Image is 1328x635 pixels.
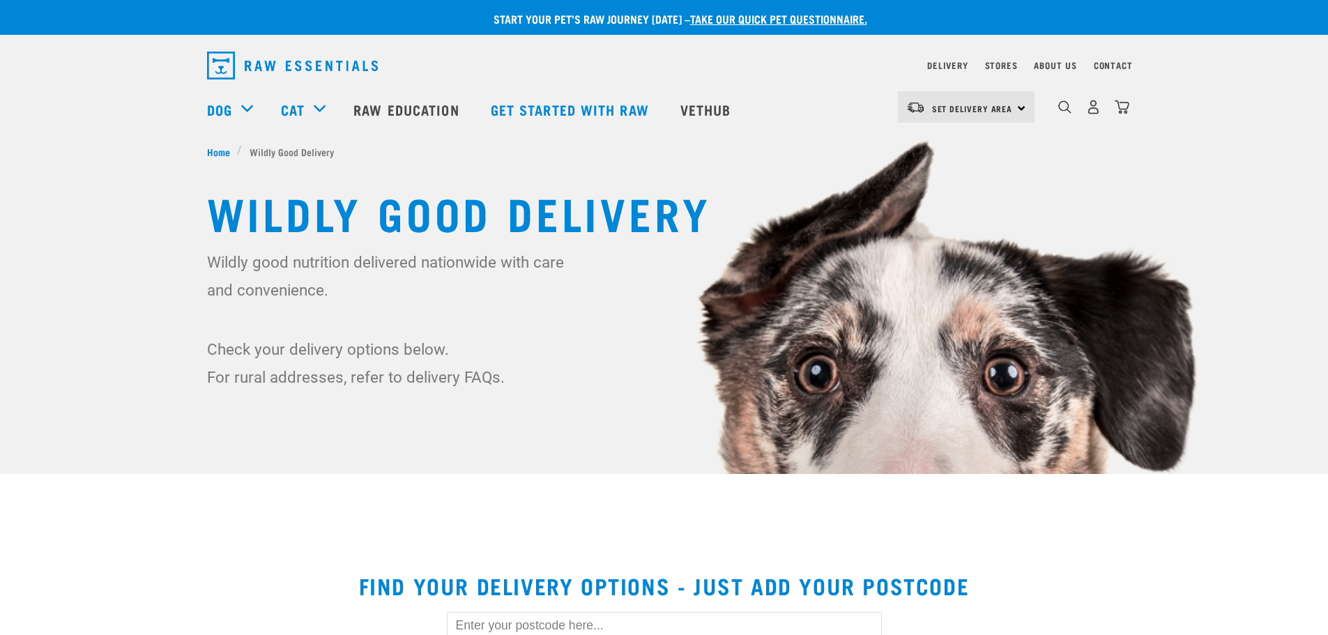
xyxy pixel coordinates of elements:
a: Get started with Raw [477,82,666,137]
img: home-icon-1@2x.png [1058,100,1071,114]
a: Cat [281,99,305,120]
nav: breadcrumbs [207,144,1122,159]
img: user.png [1086,100,1101,114]
span: Set Delivery Area [932,106,1013,111]
h1: Wildly Good Delivery [207,187,1122,237]
a: take our quick pet questionnaire. [690,15,867,22]
span: Home [207,144,230,159]
a: Contact [1094,63,1133,68]
a: Raw Education [339,82,476,137]
img: Raw Essentials Logo [207,52,378,79]
img: home-icon@2x.png [1115,100,1129,114]
img: van-moving.png [906,101,925,114]
a: Home [207,144,238,159]
h2: Find your delivery options - just add your postcode [17,573,1311,598]
a: About Us [1034,63,1076,68]
a: Vethub [666,82,749,137]
p: Wildly good nutrition delivered nationwide with care and convenience. [207,248,573,304]
a: Stores [985,63,1018,68]
a: Dog [207,99,232,120]
a: Delivery [927,63,968,68]
p: Check your delivery options below. For rural addresses, refer to delivery FAQs. [207,335,573,391]
nav: dropdown navigation [196,46,1133,85]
